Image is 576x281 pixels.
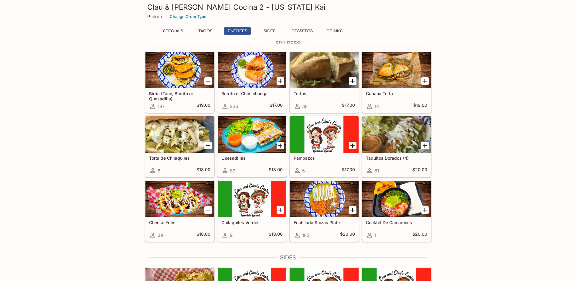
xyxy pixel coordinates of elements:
button: Add Quesadillas [277,142,284,149]
h5: $17.00 [342,167,355,174]
button: Add Taquitos Dorados (4) [421,142,429,149]
button: Add Burrito or Chimichanga [277,77,284,85]
div: Chilaquiles Verdes [218,181,286,217]
div: Enchilada Suizas Plate [290,181,359,217]
h5: $19.00 [196,102,210,110]
h4: Entrees [145,38,431,45]
button: Add Cheese Fries [204,206,212,214]
button: Specials [159,27,187,35]
h5: Quesadillas [221,155,283,161]
h4: Sides [145,254,431,261]
span: 12 [374,103,379,109]
a: Burrito or Chimichanga236$17.00 [217,51,287,113]
a: Cocktel De Camarones1$20.00 [362,180,431,242]
h5: $18.00 [196,167,210,174]
div: Birria (Taco, Burrito or Quesadilla) [145,52,214,88]
h5: $20.00 [412,167,427,174]
span: 39 [158,232,163,238]
span: 89 [230,168,235,174]
button: Add Chilaquiles Verdes [277,206,284,214]
button: Add Cubana Torta [421,77,429,85]
span: 5 [302,168,305,174]
h5: $19.00 [413,102,427,110]
button: Add Enchilada Suizas Plate [349,206,356,214]
h5: Taquitos Dorados (4) [366,155,427,161]
div: Burrito or Chimichanga [218,52,286,88]
div: Tortas [290,52,359,88]
button: Add Tortas [349,77,356,85]
div: Pambazos [290,116,359,153]
div: Taquitos Dorados (4) [362,116,431,153]
button: Tacos [192,27,219,35]
h5: Enchilada Suizas Plate [294,220,355,225]
span: 1 [374,232,376,238]
button: Add Cocktel De Camarones [421,206,429,214]
h5: $17.00 [342,102,355,110]
h5: Cheese Fries [149,220,210,225]
a: Taquitos Dorados (4)61$20.00 [362,116,431,177]
p: Pickup [147,14,162,19]
h5: Chilaquiles Verdes [221,220,283,225]
a: Torta de Chilaquiles8$18.00 [145,116,214,177]
h5: Torta de Chilaquiles [149,155,210,161]
h5: Pambazos [294,155,355,161]
div: Cocktel De Camarones [362,181,431,217]
h5: $18.00 [269,231,283,239]
div: Cubana Torta [362,52,431,88]
span: 9 [230,232,233,238]
span: 182 [302,232,309,238]
a: Cubana Torta12$19.00 [362,51,431,113]
a: Chilaquiles Verdes9$18.00 [217,180,287,242]
div: Cheese Fries [145,181,214,217]
button: Drinks [321,27,348,35]
h5: $18.00 [269,167,283,174]
h5: Cocktel De Camarones [366,220,427,225]
h5: Burrito or Chimichanga [221,91,283,96]
button: Sides [256,27,283,35]
button: Add Pambazos [349,142,356,149]
span: 236 [230,103,238,109]
button: Change Order Type [167,12,209,21]
button: Add Torta de Chilaquiles [204,142,212,149]
button: Desserts [288,27,316,35]
a: Enchilada Suizas Plate182$20.00 [290,180,359,242]
h5: $18.00 [196,231,210,239]
h5: Tortas [294,91,355,96]
span: 61 [374,168,379,174]
h5: Cubana Torta [366,91,427,96]
span: 187 [158,103,165,109]
h3: Clau & [PERSON_NAME] Cocina 2 - [US_STATE] Kai [147,2,429,12]
span: 36 [302,103,308,109]
h5: Birria (Taco, Burrito or Quesadilla) [149,91,210,101]
a: Cheese Fries39$18.00 [145,180,214,242]
a: Tortas36$17.00 [290,51,359,113]
h5: $17.00 [270,102,283,110]
a: Pambazos5$17.00 [290,116,359,177]
span: 8 [158,168,160,174]
a: Quesadillas89$18.00 [217,116,287,177]
div: Torta de Chilaquiles [145,116,214,153]
h5: $20.00 [412,231,427,239]
div: Quesadillas [218,116,286,153]
button: Add Birria (Taco, Burrito or Quesadilla) [204,77,212,85]
h5: $20.00 [340,231,355,239]
button: Entrees [224,27,251,35]
a: Birria (Taco, Burrito or Quesadilla)187$19.00 [145,51,214,113]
